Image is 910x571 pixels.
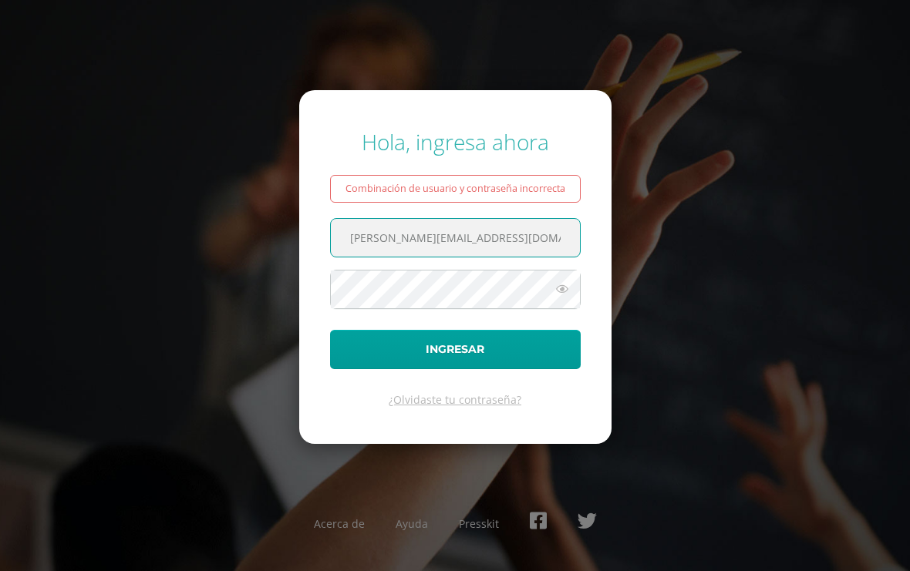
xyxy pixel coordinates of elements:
a: Ayuda [396,516,428,531]
a: Acerca de [314,516,365,531]
div: Combinación de usuario y contraseña incorrecta [330,175,581,203]
input: Correo electrónico o usuario [331,219,580,257]
div: Hola, ingresa ahora [330,127,581,156]
button: Ingresar [330,330,581,369]
a: ¿Olvidaste tu contraseña? [389,392,521,407]
a: Presskit [459,516,499,531]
